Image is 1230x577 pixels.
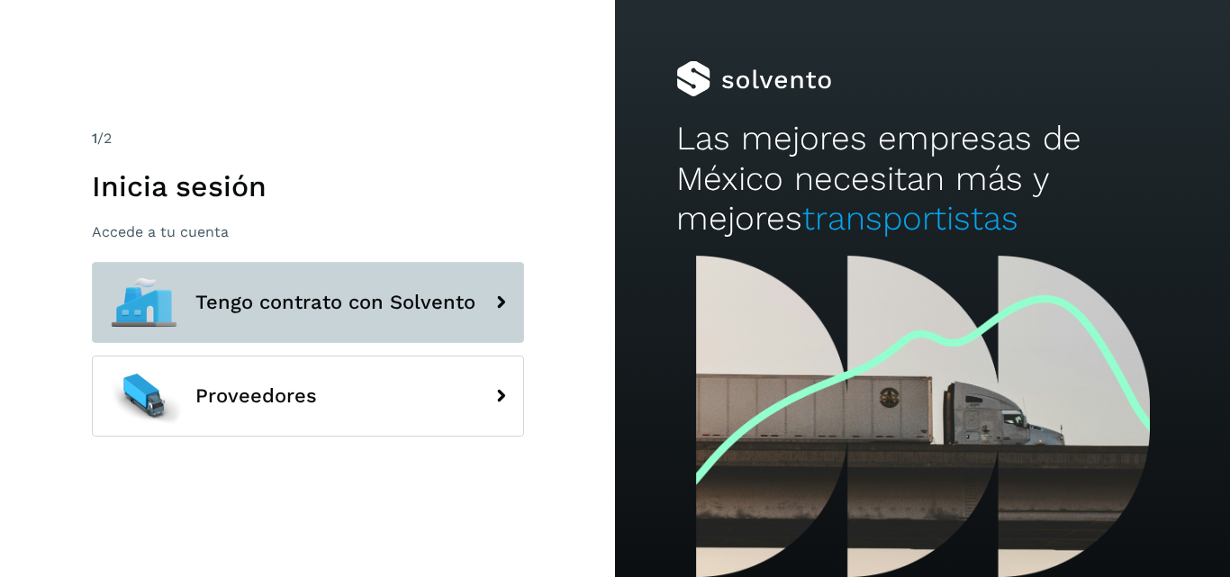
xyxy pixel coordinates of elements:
[92,169,524,203] h1: Inicia sesión
[676,119,1168,239] h2: Las mejores empresas de México necesitan más y mejores
[802,199,1018,238] span: transportistas
[92,128,524,149] div: /2
[195,385,317,407] span: Proveedores
[92,223,524,240] p: Accede a tu cuenta
[92,262,524,343] button: Tengo contrato con Solvento
[195,292,475,313] span: Tengo contrato con Solvento
[92,356,524,437] button: Proveedores
[92,130,97,147] span: 1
